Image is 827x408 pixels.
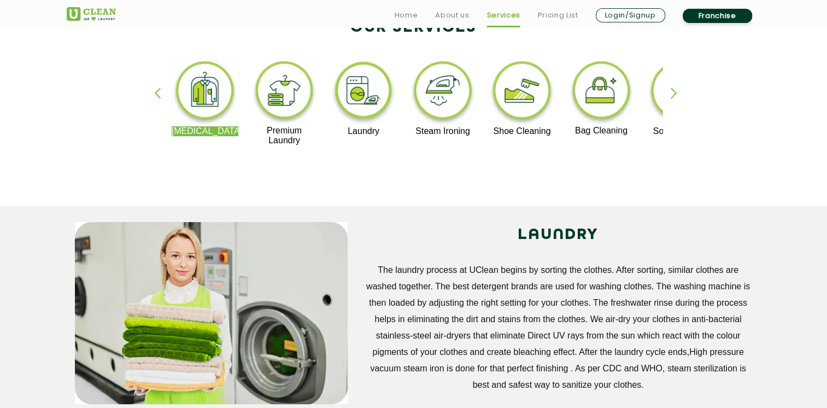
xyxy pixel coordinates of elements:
p: Premium Laundry [251,126,318,145]
img: sofa_cleaning_11zon.webp [647,59,714,126]
img: shoe_cleaning_11zon.webp [489,59,556,126]
a: About us [435,9,469,22]
img: steam_ironing_11zon.webp [409,59,477,126]
p: [MEDICAL_DATA] [172,126,239,136]
p: The laundry process at UClean begins by sorting the clothes. After sorting, similar clothes are w... [364,262,753,393]
img: service_main_image_11zon.webp [75,222,348,404]
a: Franchise [683,9,752,23]
a: Services [486,9,520,22]
img: bag_cleaning_11zon.webp [568,59,635,126]
a: Login/Signup [596,8,665,22]
p: Sofa Cleaning [647,126,714,136]
img: UClean Laundry and Dry Cleaning [67,7,116,21]
p: Shoe Cleaning [489,126,556,136]
img: laundry_cleaning_11zon.webp [330,59,397,126]
img: dry_cleaning_11zon.webp [172,59,239,126]
h2: LAUNDRY [364,222,753,248]
a: Pricing List [538,9,578,22]
p: Laundry [330,126,397,136]
p: Bag Cleaning [568,126,635,136]
a: Home [395,9,418,22]
img: premium_laundry_cleaning_11zon.webp [251,59,318,126]
p: Steam Ironing [409,126,477,136]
